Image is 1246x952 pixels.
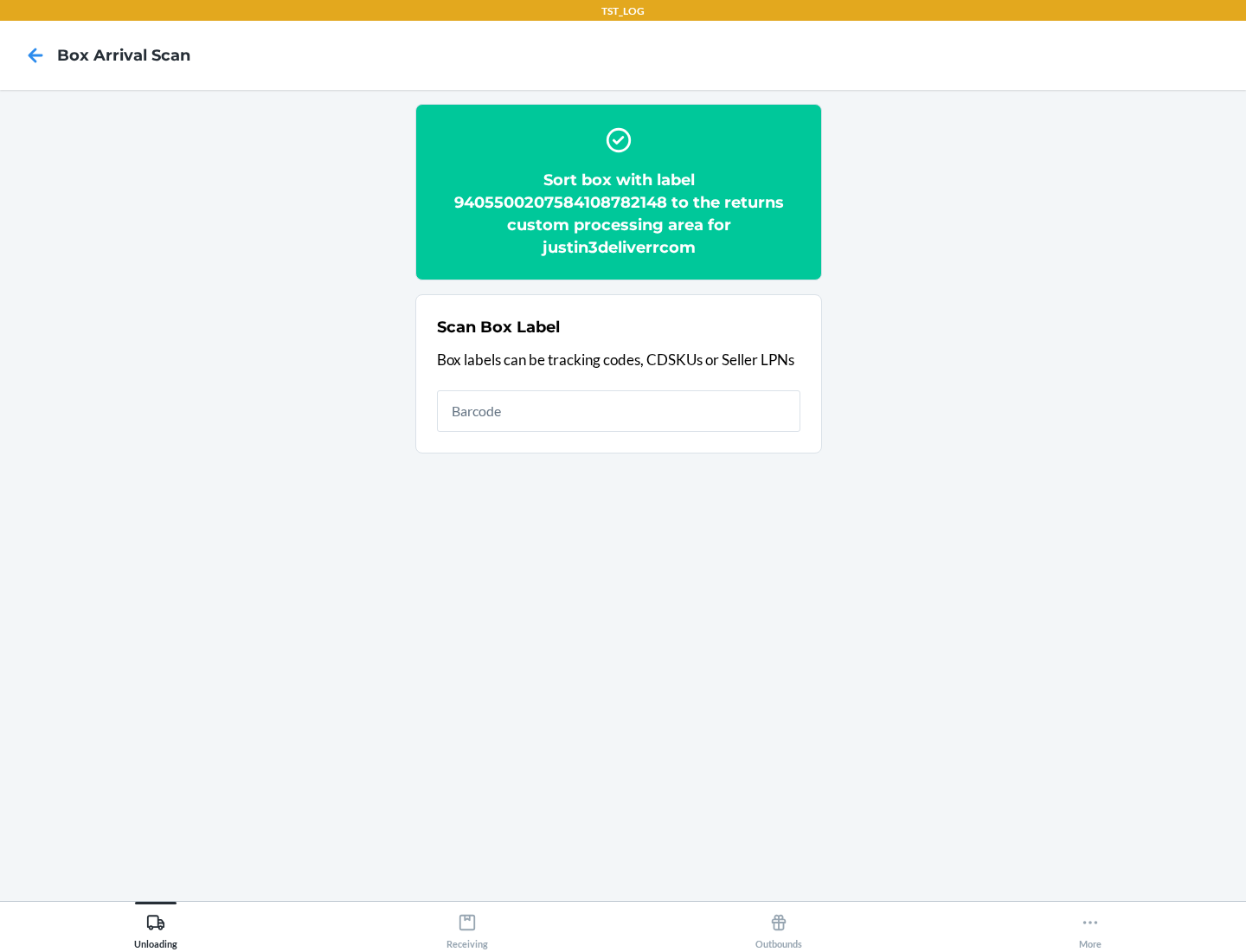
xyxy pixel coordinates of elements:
[1079,906,1101,949] div: More
[311,902,623,949] button: Receiving
[57,44,190,67] h4: Box Arrival Scan
[437,316,560,338] h2: Scan Box Label
[934,902,1246,949] button: More
[134,906,177,949] div: Unloading
[437,349,800,371] p: Box labels can be tracking codes, CDSKUs or Seller LPNs
[446,906,488,949] div: Receiving
[437,169,800,259] h2: Sort box with label 9405500207584108782148 to the returns custom processing area for justin3deliv...
[755,906,802,949] div: Outbounds
[437,390,800,432] input: Barcode
[623,902,934,949] button: Outbounds
[601,3,645,19] p: TST_LOG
